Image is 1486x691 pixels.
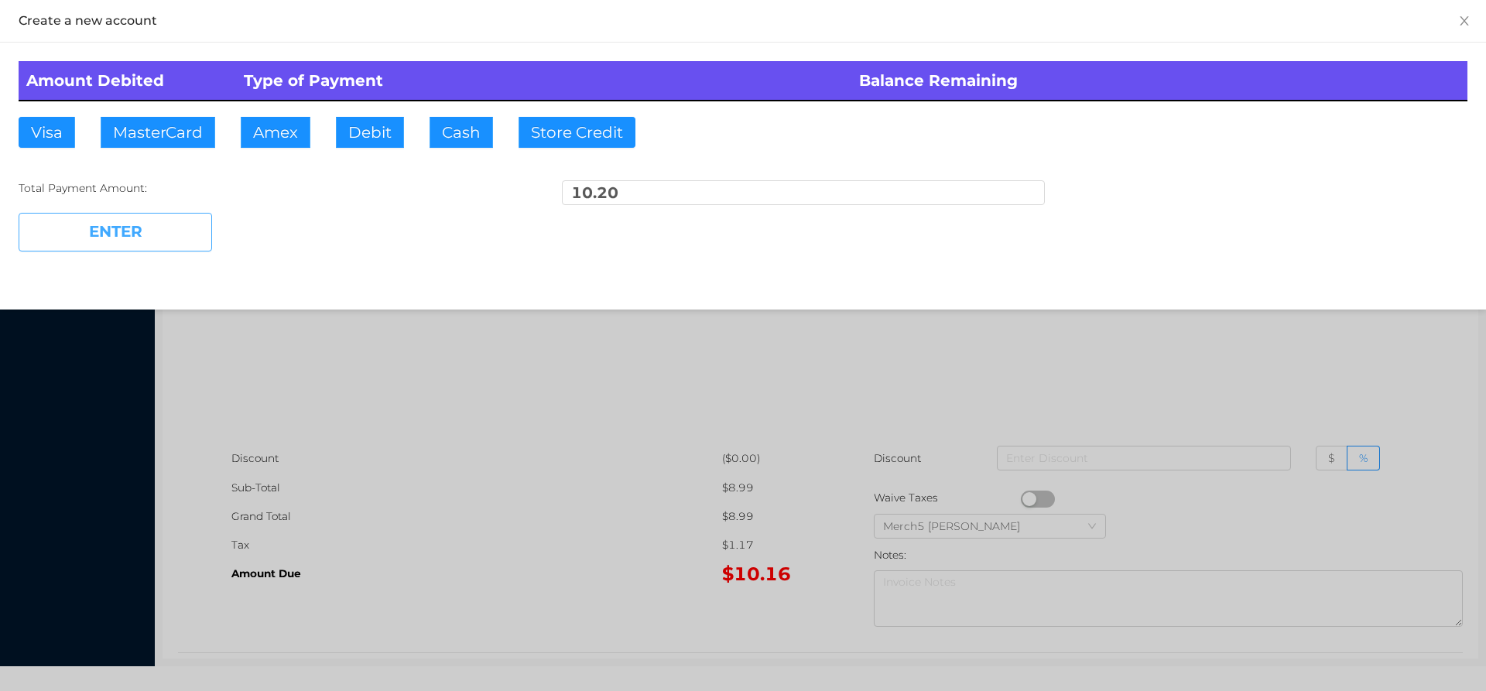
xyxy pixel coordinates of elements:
th: Balance Remaining [851,61,1467,101]
button: Amex [241,117,310,148]
button: Cash [430,117,493,148]
button: ENTER [19,213,212,251]
button: MasterCard [101,117,215,148]
div: Total Payment Amount: [19,180,502,197]
button: Store Credit [519,117,635,148]
th: Type of Payment [236,61,852,101]
div: Create a new account [19,12,1467,29]
i: icon: close [1458,15,1471,27]
button: Debit [336,117,404,148]
th: Amount Debited [19,61,236,101]
button: Visa [19,117,75,148]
